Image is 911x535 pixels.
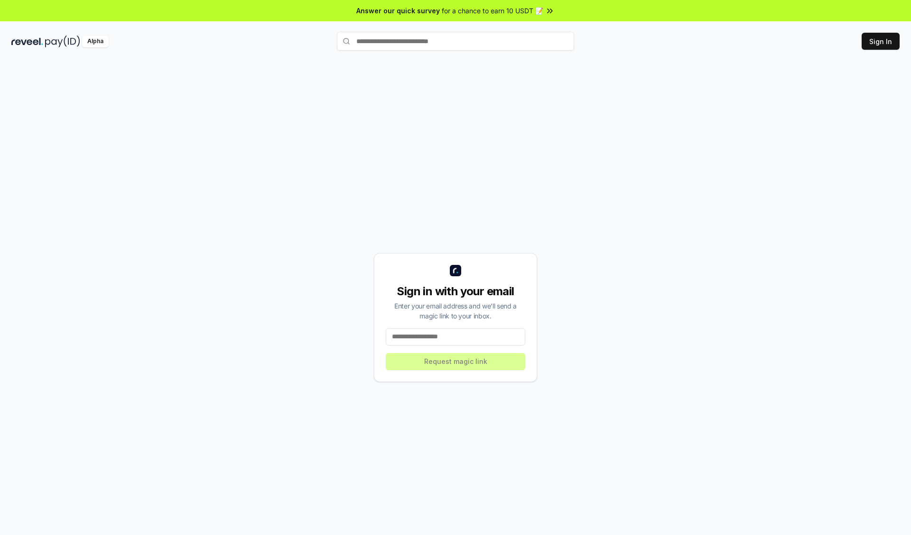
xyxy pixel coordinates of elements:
div: Sign in with your email [386,284,525,299]
img: logo_small [450,265,461,276]
img: pay_id [45,36,80,47]
div: Alpha [82,36,109,47]
div: Enter your email address and we’ll send a magic link to your inbox. [386,301,525,321]
img: reveel_dark [11,36,43,47]
span: Answer our quick survey [356,6,440,16]
span: for a chance to earn 10 USDT 📝 [442,6,543,16]
button: Sign In [862,33,900,50]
